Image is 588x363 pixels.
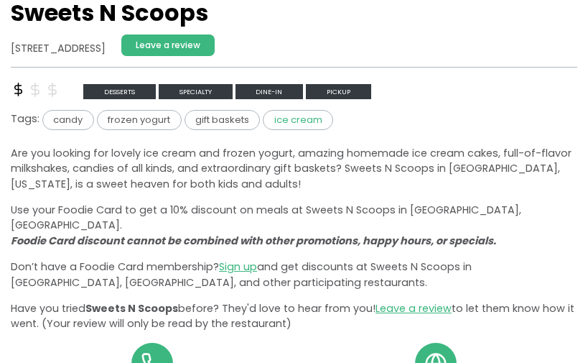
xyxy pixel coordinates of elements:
a: gift baskets [185,112,263,127]
div: Tags: [11,110,577,135]
span: frozen yogurt [97,110,182,130]
span: specialty [159,84,233,98]
p: Have you tried before? They'd love to hear from you! to let them know how it went. (Your review w... [11,301,577,332]
span: ice cream [263,110,333,130]
p: Don’t have a Foodie Card membership? and get discounts at Sweets N Scoops in [GEOGRAPHIC_DATA], [... [11,259,577,290]
a: Pickup [306,83,371,98]
a: Leave a review [375,301,452,316]
span: Sweets N Scoops [85,301,178,316]
a: ice cream [263,112,333,127]
span: gift baskets [185,110,261,130]
a: specialty [159,83,235,98]
a: Dine-in [235,83,307,98]
i: Foodie Card discount cannot be combined with other promotions, happy hours, or specials. [11,234,496,248]
p: Are you looking for lovely ice cream and frozen yogurt, amazing homemade ice cream cakes, full-of... [11,146,577,193]
a: Sign up [219,259,257,274]
span: Pickup [306,84,371,98]
p: Use your Foodie Card to get a 10% discount on meals at Sweets N Scoops in [GEOGRAPHIC_DATA], [GEO... [11,203,577,249]
span: candy [42,110,94,130]
a: frozen yogurt [97,112,185,127]
a: desserts [83,83,159,98]
address: [STREET_ADDRESS] [11,41,106,57]
span: desserts [83,84,156,98]
a: Leave a review [121,35,215,56]
span: Dine-in [235,84,304,98]
a: candy [39,112,97,127]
